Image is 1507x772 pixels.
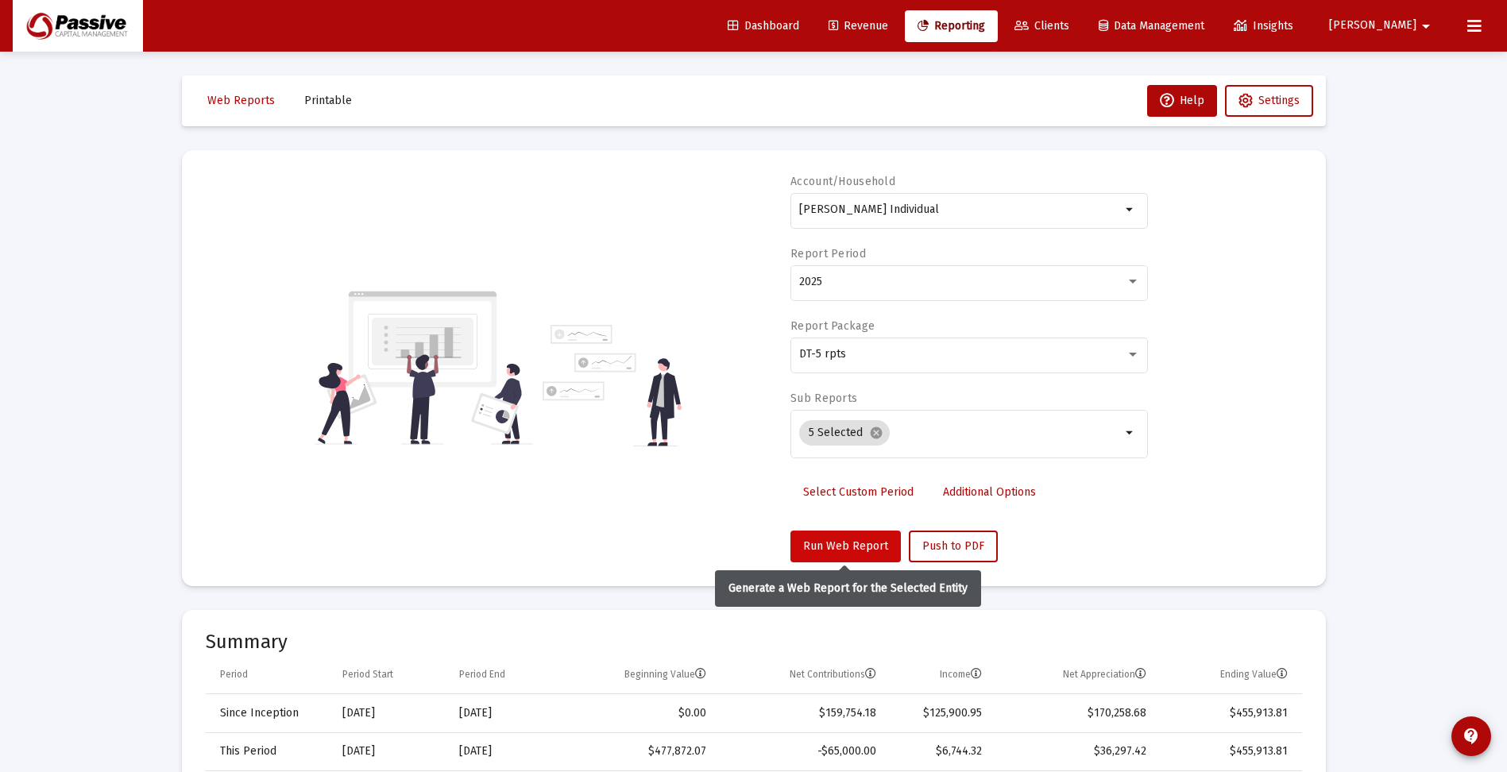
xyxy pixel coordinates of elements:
[1121,423,1140,442] mat-icon: arrow_drop_down
[993,694,1157,732] td: $170,258.68
[1157,656,1301,694] td: Column Ending Value
[993,656,1157,694] td: Column Net Appreciation
[1014,19,1069,33] span: Clients
[922,539,984,553] span: Push to PDF
[803,485,914,499] span: Select Custom Period
[304,94,352,107] span: Printable
[790,668,876,681] div: Net Contributions
[1462,727,1481,746] mat-icon: contact_support
[558,732,717,770] td: $477,872.07
[1220,668,1288,681] div: Ending Value
[1063,668,1146,681] div: Net Appreciation
[799,417,1121,449] mat-chip-list: Selection
[448,656,558,694] td: Column Period End
[887,656,993,694] td: Column Income
[816,10,901,42] a: Revenue
[715,10,812,42] a: Dashboard
[207,94,275,107] span: Web Reports
[799,203,1121,216] input: Search or select an account or household
[790,319,875,333] label: Report Package
[1234,19,1293,33] span: Insights
[1157,732,1301,770] td: $455,913.81
[1310,10,1455,41] button: [PERSON_NAME]
[342,705,437,721] div: [DATE]
[1157,694,1301,732] td: $455,913.81
[943,485,1036,499] span: Additional Options
[799,347,846,361] span: DT-5 rpts
[887,694,993,732] td: $125,900.95
[993,732,1157,770] td: $36,297.42
[790,531,901,562] button: Run Web Report
[918,19,985,33] span: Reporting
[624,668,706,681] div: Beginning Value
[1329,19,1416,33] span: [PERSON_NAME]
[1086,10,1217,42] a: Data Management
[206,694,331,732] td: Since Inception
[869,426,883,440] mat-icon: cancel
[459,705,547,721] div: [DATE]
[1121,200,1140,219] mat-icon: arrow_drop_down
[342,743,437,759] div: [DATE]
[459,743,547,759] div: [DATE]
[331,656,448,694] td: Column Period Start
[459,668,505,681] div: Period End
[1221,10,1306,42] a: Insights
[829,19,888,33] span: Revenue
[905,10,998,42] a: Reporting
[717,732,887,770] td: -$65,000.00
[292,85,365,117] button: Printable
[803,539,888,553] span: Run Web Report
[909,531,998,562] button: Push to PDF
[195,85,288,117] button: Web Reports
[790,175,895,188] label: Account/Household
[220,668,248,681] div: Period
[1225,85,1313,117] button: Settings
[543,325,682,446] img: reporting-alt
[887,732,993,770] td: $6,744.32
[790,392,857,405] label: Sub Reports
[206,634,1302,650] mat-card-title: Summary
[717,694,887,732] td: $159,754.18
[1002,10,1082,42] a: Clients
[717,656,887,694] td: Column Net Contributions
[790,247,866,261] label: Report Period
[25,10,131,42] img: Dashboard
[799,275,822,288] span: 2025
[728,19,799,33] span: Dashboard
[206,656,331,694] td: Column Period
[1416,10,1436,42] mat-icon: arrow_drop_down
[558,656,717,694] td: Column Beginning Value
[206,732,331,770] td: This Period
[940,668,982,681] div: Income
[342,668,393,681] div: Period Start
[1258,94,1300,107] span: Settings
[1147,85,1217,117] button: Help
[558,694,717,732] td: $0.00
[799,420,890,446] mat-chip: 5 Selected
[315,289,533,446] img: reporting
[1160,94,1204,107] span: Help
[206,656,1302,771] div: Data grid
[1099,19,1204,33] span: Data Management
